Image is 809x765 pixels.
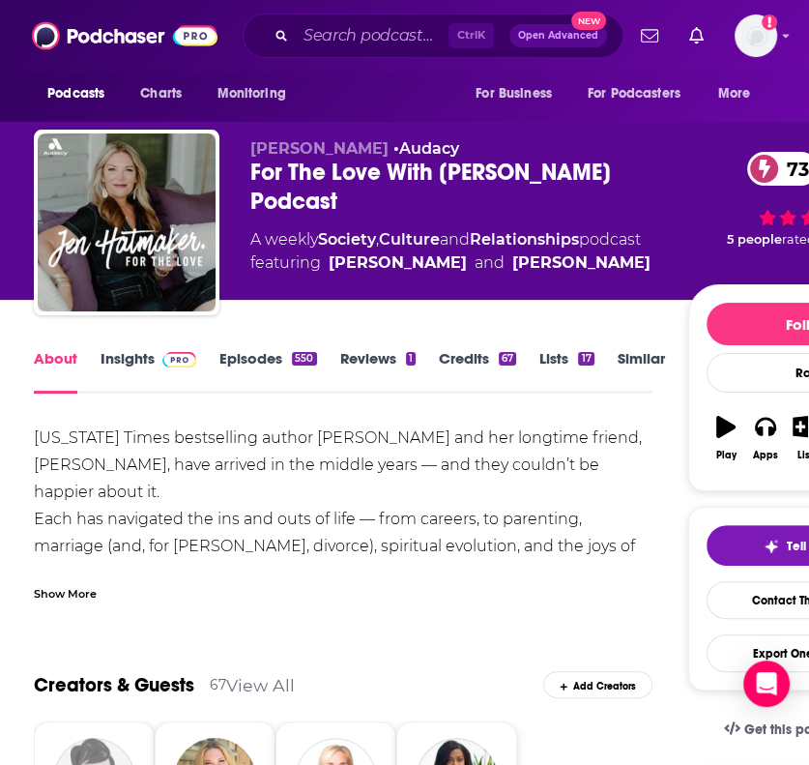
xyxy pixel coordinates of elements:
span: [PERSON_NAME] [250,139,389,158]
div: 1 [406,352,416,366]
span: New [571,12,606,30]
a: View All [226,675,295,695]
span: • [393,139,459,158]
button: Apps [745,403,785,473]
span: , [376,230,379,249]
a: Amy Hardin [512,251,650,275]
div: Open Intercom Messenger [743,661,790,707]
span: featuring [250,251,650,275]
span: More [718,80,751,107]
div: 67 [499,352,516,366]
img: Podchaser - Follow, Share and Rate Podcasts [32,17,217,54]
span: Podcasts [47,80,104,107]
a: Similar [618,349,665,394]
a: InsightsPodchaser Pro [101,349,196,394]
button: open menu [705,75,775,112]
button: open menu [462,75,576,112]
span: 5 people [727,232,782,247]
div: A weekly podcast [250,228,650,275]
a: Creators & Guests [34,673,194,697]
a: Show notifications dropdown [681,19,711,52]
a: Episodes550 [219,349,316,394]
button: open menu [575,75,708,112]
button: Play [707,403,746,473]
img: For The Love With Jen Hatmaker Podcast [38,133,216,311]
span: and [475,251,505,275]
button: open menu [203,75,310,112]
span: Charts [140,80,182,107]
span: For Podcasters [588,80,680,107]
span: and [440,230,470,249]
a: Society [318,230,376,249]
a: Lists17 [539,349,593,394]
input: Search podcasts, credits, & more... [296,20,448,51]
button: Open AdvancedNew [509,24,607,47]
button: Show profile menu [735,15,777,57]
div: 17 [578,352,593,366]
a: About [34,349,77,394]
a: Credits67 [439,349,516,394]
a: Audacy [399,139,459,158]
div: Add Creators [543,671,651,698]
div: Apps [753,450,778,461]
span: For Business [476,80,552,107]
img: User Profile [735,15,777,57]
div: 550 [292,352,316,366]
a: Charts [128,75,193,112]
svg: Add a profile image [762,15,777,30]
span: Ctrl K [448,23,494,48]
a: Show notifications dropdown [633,19,666,52]
div: Play [716,450,737,461]
span: Logged in as GregKubie [735,15,777,57]
img: Podchaser Pro [162,352,196,368]
img: tell me why sparkle [764,539,779,554]
a: Reviews1 [340,349,416,394]
a: Jen Hatmaker [329,251,467,275]
div: 67 [210,676,226,693]
a: Culture [379,230,440,249]
a: Relationships [470,230,579,249]
span: Monitoring [217,80,285,107]
span: Open Advanced [518,31,598,41]
div: Search podcasts, credits, & more... [243,14,623,58]
button: open menu [34,75,130,112]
